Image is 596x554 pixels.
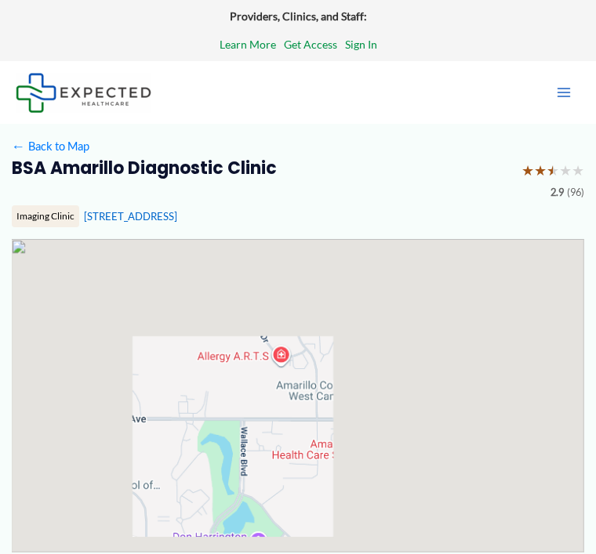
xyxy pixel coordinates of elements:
a: Get Access [284,34,337,55]
a: [STREET_ADDRESS] [84,210,177,223]
span: ★ [521,158,534,184]
h2: BSA Amarillo Diagnostic Clinic [12,158,511,179]
img: Expected Healthcare Logo - side, dark font, small [16,73,151,113]
a: Sign In [345,34,377,55]
span: ★ [559,158,572,184]
strong: Providers, Clinics, and Staff: [230,9,367,23]
span: ★ [547,158,559,184]
div: Imaging Clinic [12,205,79,227]
a: Learn More [220,34,276,55]
span: ★ [572,158,584,184]
button: Main menu toggle [547,76,580,109]
span: 2.9 [551,183,564,202]
a: ←Back to Map [12,136,89,157]
span: (96) [567,183,584,202]
span: ★ [534,158,547,184]
span: ← [12,139,26,154]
